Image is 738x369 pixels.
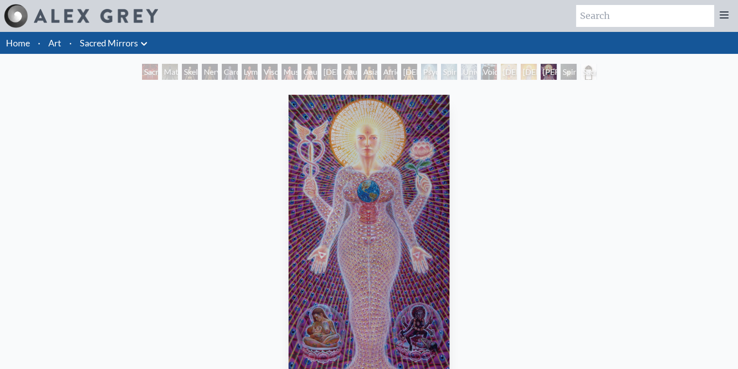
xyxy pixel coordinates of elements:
div: [DEMOGRAPHIC_DATA] [501,64,517,80]
div: Sacred Mirrors Frame [581,64,596,80]
div: Skeletal System [182,64,198,80]
div: Caucasian Man [341,64,357,80]
div: Asian Man [361,64,377,80]
div: Viscera [262,64,278,80]
div: Universal Mind Lattice [461,64,477,80]
li: · [34,32,44,54]
div: Spiritual World [561,64,577,80]
div: Material World [162,64,178,80]
div: Caucasian Woman [301,64,317,80]
div: Sacred Mirrors Room, [GEOGRAPHIC_DATA] [142,64,158,80]
div: Spiritual Energy System [441,64,457,80]
div: [DEMOGRAPHIC_DATA] [521,64,537,80]
div: Muscle System [282,64,297,80]
a: Art [48,36,61,50]
div: Void Clear Light [481,64,497,80]
div: Psychic Energy System [421,64,437,80]
div: [DEMOGRAPHIC_DATA] Woman [401,64,417,80]
div: African Man [381,64,397,80]
li: · [65,32,76,54]
div: Cardiovascular System [222,64,238,80]
div: [PERSON_NAME] [541,64,557,80]
div: Nervous System [202,64,218,80]
div: [DEMOGRAPHIC_DATA] Woman [321,64,337,80]
a: Sacred Mirrors [80,36,138,50]
a: Home [6,37,30,48]
input: Search [576,5,714,27]
div: Lymphatic System [242,64,258,80]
